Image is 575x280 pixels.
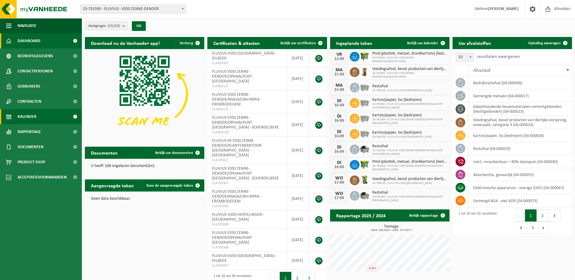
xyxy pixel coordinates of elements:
span: VLA903387 [212,61,282,66]
a: Bekijk uw kalender [402,37,449,49]
span: FLUVIUS VS50 ZENNE-DENDER/MAGAZIJN+INFRA - EREMBODEGEM [212,92,262,107]
div: 16-09 [333,103,345,108]
span: Bedrijfsgegevens [18,48,53,64]
img: WB-2500-GAL-GY-01 [359,97,370,108]
span: Contactpersonen [18,64,53,79]
span: Pmd (plastiek, metaal, drankkartons) (bedrijven) [372,159,446,164]
h2: Uw afvalstoffen [453,37,497,49]
h2: Aangevraagde taken [85,179,140,191]
span: 10-791591 - FLUVIUS VS50 ZENNE-DENDER/MAGAZIJN+INFRA [372,72,446,79]
p: U heeft 168 ongelezen document(en). [91,164,198,168]
td: gemengd KGA - niet ADR (04-000073) [469,194,572,207]
span: FLUVIUS VS50 ZENNE-DENDER/MAGAZIJN+INFRA - EREMBODEGEM [212,189,262,204]
img: WB-1100-HPE-GN-50 [359,159,370,169]
span: VLA703368 [212,245,282,250]
td: [DATE] [287,164,309,187]
div: 15-09 [333,88,345,92]
span: Contracten [18,94,41,109]
h3: Tonnage [333,225,450,232]
div: DI [333,145,345,150]
button: 1 [525,209,537,222]
span: VLA703366 [212,204,282,209]
span: 10-799138 - FLUVIUS-VS50-[GEOGRAPHIC_DATA] [372,182,446,185]
div: 17-09 [333,181,345,185]
a: Bekijk uw certificaten [276,37,326,49]
span: FLUVIUS-VS50-[GEOGRAPHIC_DATA] - DILBEEK [212,254,276,263]
span: VLA903127 [212,84,282,89]
span: FLUVIUS VS50 ZENNE-DENDER/OPHAALPUNT [GEOGRAPHIC_DATA] [212,231,252,245]
td: asbesthoudende bouwmaterialen cementgebonden (hechtgebonden) (04-000023) [469,102,572,116]
img: WB-2500-GAL-GY-01 [359,128,370,138]
span: Voedingsafval, bevat producten van dierlijke oorsprong, onverpakt, categorie 3 [372,67,446,72]
button: OK [132,21,146,31]
span: Restafval [372,144,446,149]
td: [DATE] [287,49,309,67]
span: Bekijk uw documenten [155,151,193,155]
span: Dashboard [18,33,40,48]
a: Bekijk rapportage [404,209,449,222]
span: Voedingsafval, bevat producten van dierlijke oorsprong, onverpakt, categorie 3 [372,177,446,182]
span: Documenten [18,139,43,155]
span: 10-791594 - FLUVIUS VS50 ZENNE-DENDER/OPHAALPUNT [GEOGRAPHIC_DATA] [372,118,446,125]
span: Restafval [372,190,446,195]
button: Previous [515,209,525,222]
div: 16-09 [333,150,345,154]
a: Ophaling aanvragen [523,37,571,49]
td: [DATE] [287,67,309,90]
span: VLA703398 [212,222,282,227]
span: 10-799138 - FLUVIUS-VS50-[GEOGRAPHIC_DATA] [372,135,432,139]
span: Kalender [18,109,36,124]
span: Rapportage [18,124,41,139]
button: 3 [549,209,560,222]
td: [DATE] [287,187,309,210]
button: Vestigingen(15/24) [85,21,128,30]
img: WB-0140-HPE-BN-01 [359,66,370,77]
h2: Download nu de Vanheede+ app! [85,37,166,49]
div: DI [333,129,345,134]
span: Karton/papier, los (bedrijven) [372,130,432,135]
span: 10-791590 - FLUVIUS - VS50 ZENNE-DENDER [80,5,186,13]
span: Pmd (plastiek, metaal, drankkartons) (bedrijven) [372,51,446,56]
td: [DATE] [287,210,309,228]
span: VLA903125 [212,107,282,112]
button: Verberg [175,37,204,49]
div: 15-09 [333,72,345,77]
span: Gebruikers [18,79,40,94]
div: 16-09 [333,119,345,123]
td: [DATE] [287,252,309,270]
button: 4 [515,222,527,234]
div: VR [333,52,345,57]
button: 5 [527,222,539,234]
span: FLUVIUS-VS50-[GEOGRAPHIC_DATA] - DILBEEK [212,51,276,61]
span: Karton/papier, los (bedrijven) [372,98,446,102]
span: Ophaling aanvragen [528,41,561,45]
div: DI [333,98,345,103]
h2: Certificaten & attesten [207,37,266,49]
td: [DATE] [287,228,309,252]
span: 10 [456,53,474,62]
span: 10-791592 - FLUVIUS VS50 ZENNE-DENDER/OPHAALPUNT SINT-[PERSON_NAME] [372,102,446,110]
span: VLA903129 [212,130,282,135]
span: Bekijk uw certificaten [280,41,316,45]
a: Bekijk uw documenten [150,147,204,159]
span: VLA703367 [212,181,282,186]
td: restafval (04-000029) [469,142,572,155]
td: karton/papier, los (bedrijven) (04-000026) [469,129,572,142]
img: Download de VHEPlus App [85,49,204,139]
img: WB-1100-HPE-GN-50 [359,51,370,61]
div: WO [333,176,345,181]
a: Toon de aangevraagde taken [141,179,204,192]
span: FLUVIUS KK VS50 ZENNE DENDER/KLANTENKANTOOR [GEOGRAPHIC_DATA] - [GEOGRAPHIC_DATA] [212,138,262,158]
img: WB-5000-GAL-GY-01 [359,144,370,154]
td: voedingsafval, bevat producten van dierlijke oorsprong, onverpakt, categorie 3 (04-000024) [469,116,572,129]
span: 10-799138 - FLUVIUS-VS50-[GEOGRAPHIC_DATA] [372,89,432,92]
span: FLUVIUS VS50 ZENNE-DENDER/OPHAALPUNT [GEOGRAPHIC_DATA] - SCHENDELBEKE [212,115,279,130]
td: [DATE] [287,136,309,164]
div: 17-09 [333,196,345,200]
p: Geen data beschikbaar. [91,197,198,201]
img: WB-2500-GAL-GY-01 [359,82,370,92]
td: [DATE] [287,113,309,136]
span: Navigatie [18,18,36,33]
h2: Ingeplande taken [330,37,378,49]
td: bedrijfsrestafval (04-000008) [469,76,572,89]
